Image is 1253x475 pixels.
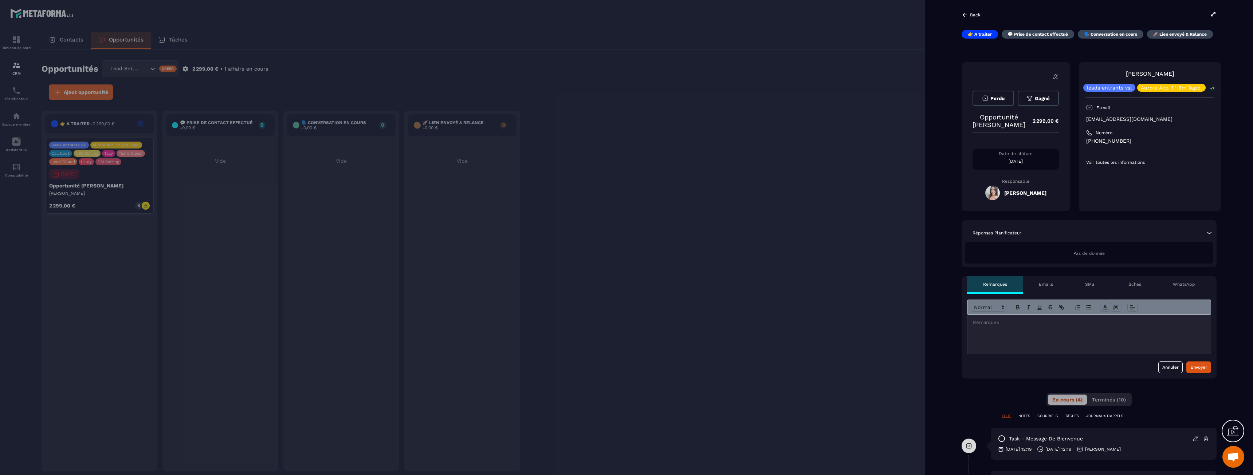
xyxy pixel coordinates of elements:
p: Tâches [1127,281,1141,287]
p: leads entrants vsl [1087,85,1132,90]
span: En cours (4) [1052,397,1083,403]
p: Responsable [973,179,1059,184]
p: Opportunité [PERSON_NAME] [973,113,1025,128]
div: Envoyer [1190,364,1207,371]
p: WhatsApp [1173,281,1195,287]
button: Envoyer [1186,361,1211,373]
p: Date de clôture [973,151,1059,157]
p: [DATE] 12:19 [1045,446,1071,452]
p: [EMAIL_ADDRESS][DOMAIN_NAME] [1086,116,1214,123]
p: TOUT [1002,413,1011,419]
p: 2 299,00 € [1025,114,1059,128]
button: Terminés (10) [1088,395,1130,405]
span: Pas de donnée [1073,251,1105,256]
p: [DATE] [973,158,1059,164]
p: [PHONE_NUMBER] [1086,138,1214,145]
p: SMS [1085,281,1095,287]
p: Voir toutes les informations [1086,159,1214,165]
a: [PERSON_NAME] [1126,70,1174,77]
p: task - Message de bienvenue [1009,435,1083,442]
p: [PERSON_NAME] [1085,446,1121,452]
p: E-mail [1096,105,1110,111]
span: Terminés (10) [1092,397,1126,403]
p: NOTES [1018,413,1030,419]
p: COURRIELS [1037,413,1058,419]
p: Remarques [983,281,1007,287]
p: [DATE] 12:19 [1006,446,1032,452]
p: +7 [1207,85,1217,92]
span: Perdu [990,96,1005,101]
button: Perdu [973,91,1014,106]
p: Réponses Planificateur [973,230,1021,236]
p: Numéro [1096,130,1112,136]
div: Ouvrir le chat [1222,446,1244,468]
p: JOURNAUX D'APPELS [1086,413,1123,419]
h5: [PERSON_NAME] [1004,190,1046,196]
button: Annuler [1158,361,1183,373]
button: En cours (4) [1048,395,1087,405]
p: TÂCHES [1065,413,1079,419]
button: Gagné [1018,91,1059,106]
p: Aurore Acc. 1:1 6m 3app. [1141,85,1202,90]
p: Emails [1039,281,1053,287]
span: Gagné [1035,96,1050,101]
